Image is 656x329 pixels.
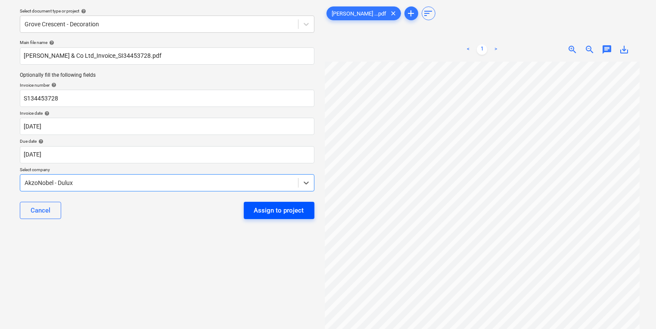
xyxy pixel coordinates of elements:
div: Invoice number [20,82,314,88]
span: [PERSON_NAME] ...pdf [327,10,392,17]
iframe: Chat Widget [613,288,656,329]
button: Cancel [20,202,61,219]
a: Next page [491,44,501,55]
span: help [79,9,86,14]
span: clear [389,8,399,19]
span: help [43,111,50,116]
div: Invoice date [20,110,314,116]
input: Due date not specified [20,146,314,163]
div: Cancel [31,205,50,216]
button: Assign to project [244,202,314,219]
div: Select document type or project [20,8,314,14]
a: Page 1 is your current page [477,44,487,55]
span: help [47,40,54,45]
p: Optionally fill the following fields [20,72,314,79]
input: Main file name [20,47,314,65]
span: add [406,8,417,19]
input: Invoice number [20,90,314,107]
span: save_alt [619,44,629,55]
span: sort [423,8,434,19]
div: Due date [20,138,314,144]
span: help [37,139,44,144]
input: Invoice date not specified [20,118,314,135]
div: Assign to project [254,205,304,216]
span: zoom_in [567,44,578,55]
div: Main file name [20,40,314,45]
a: Previous page [463,44,473,55]
span: chat [602,44,612,55]
span: help [50,82,56,88]
p: Select company [20,167,314,174]
span: zoom_out [584,44,595,55]
div: [PERSON_NAME] ...pdf [326,6,401,20]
